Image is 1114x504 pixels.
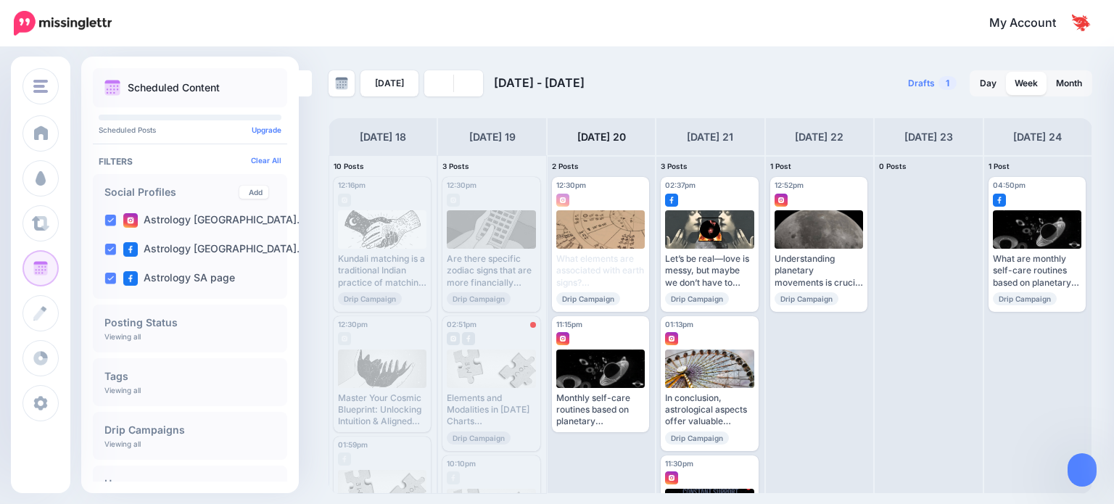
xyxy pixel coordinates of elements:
label: Astrology SA page [123,271,235,286]
img: instagram-square.png [556,194,569,207]
div: In conclusion, astrological aspects offer valuable insights into an individual's personality, rel... [665,392,754,428]
a: Add [239,186,268,199]
a: Week [1006,72,1047,95]
img: calendar.png [104,80,120,96]
img: facebook-grey-square.png [462,332,475,345]
span: 12:52pm [775,181,804,189]
span: 12:16pm [338,181,366,189]
span: 01:13pm [665,320,693,329]
span: 02:37pm [665,181,696,189]
img: instagram-square.png [556,332,569,345]
h4: [DATE] 20 [577,128,626,146]
span: 12:30pm [556,181,586,189]
span: 3 Posts [442,162,469,170]
p: Viewing all [104,439,141,448]
img: instagram-grey-square.png [447,332,460,345]
a: My Account [975,6,1092,41]
img: Missinglettr [14,11,112,36]
span: 02:51pm [447,320,476,329]
img: instagram-square.png [775,194,788,207]
a: [DATE] [360,70,418,96]
a: Clear All [251,156,281,165]
a: Month [1047,72,1091,95]
img: menu.png [33,80,48,93]
label: Astrology [GEOGRAPHIC_DATA]… [123,213,306,228]
span: Drip Campaign [447,292,511,305]
a: Upgrade [252,125,281,134]
div: What are monthly self-care routines based on planetary movements? Read more 👉 [URL] #Self-care #m... [993,253,1081,289]
div: Are there specific zodiac signs that are more financially responsible? Read more 👉 [URL] #Financi... [447,253,535,289]
span: 0 Posts [879,162,907,170]
p: Viewing all [104,332,141,341]
span: 04:50pm [993,181,1026,189]
span: 01:59pm [338,440,368,449]
img: instagram-grey-square.png [447,194,460,207]
span: 2 Posts [552,162,579,170]
div: Master Your Cosmic Blueprint: Unlocking Intuition & Aligned Decisions for an Exceptional Life Lea... [338,392,426,428]
h4: [DATE] 21 [687,128,733,146]
span: 1 Post [770,162,791,170]
span: Drip Campaign [556,292,620,305]
span: 3 Posts [661,162,688,170]
div: Elements and Modalities in [DATE] Charts ▸ [URL] #NatalChart #BirthChart #Astrology #CelestialGui... [447,392,535,428]
label: Astrology [GEOGRAPHIC_DATA]… [123,242,306,257]
span: Drip Campaign [993,292,1057,305]
h4: Users [104,479,276,489]
h4: Filters [99,156,281,167]
h4: Social Profiles [104,187,239,197]
h4: Tags [104,371,276,381]
a: Day [971,72,1005,95]
span: [DATE] - [DATE] [494,75,585,90]
span: 12:30pm [338,320,368,329]
img: facebook-square.png [665,194,678,207]
span: Drip Campaign [665,431,729,445]
h4: Drip Campaigns [104,425,276,435]
span: Drafts [908,79,935,88]
span: 1 [938,76,957,90]
span: 12:30pm [447,181,476,189]
span: 10 Posts [334,162,364,170]
a: Drafts1 [899,70,965,96]
img: calendar-grey-darker.png [335,77,348,90]
img: instagram-square.png [665,332,678,345]
span: Drip Campaign [665,292,729,305]
img: facebook-square.png [123,271,138,286]
div: Monthly self-care routines based on planetary movements Learn more > [URL][DOMAIN_NAME] [556,392,645,428]
img: instagram-grey-square.png [338,332,351,345]
img: facebook-square.png [123,242,138,257]
span: Drip Campaign [447,431,511,445]
span: 10:10pm [447,459,476,468]
img: instagram-square.png [665,471,678,484]
div: Understanding planetary movements is crucial in interpreting astrological transits, and the artic... [775,253,863,289]
h4: [DATE] 19 [469,128,516,146]
h4: [DATE] 24 [1013,128,1062,146]
span: 1 Post [989,162,1010,170]
p: Viewing all [104,386,141,394]
span: Drip Campaign [338,292,402,305]
span: 11:15pm [556,320,582,329]
p: Scheduled Posts [99,126,281,133]
img: facebook-grey-square.png [447,471,460,484]
div: Let’s be real—love is messy, but maybe we don’t have to figure it all out alone. Read more 👉 [URL... [665,253,754,289]
h4: [DATE] 23 [904,128,953,146]
span: 11:30pm [665,459,693,468]
img: facebook-square.png [993,194,1006,207]
h4: [DATE] 18 [360,128,406,146]
div: Kundali matching is a traditional Indian practice of matching horoscopes to determine compatibili... [338,253,426,289]
h4: [DATE] 22 [795,128,843,146]
p: Scheduled Content [128,83,220,93]
img: facebook-grey-square.png [338,453,351,466]
span: Drip Campaign [775,292,838,305]
div: What elements are associated with earth signs? Read more 👉 [URL] #Virgo #Taurus #🌍EarthSigns #Cap... [556,253,645,289]
img: instagram-grey-square.png [338,194,351,207]
img: instagram-square.png [123,213,138,228]
h4: Posting Status [104,318,276,328]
